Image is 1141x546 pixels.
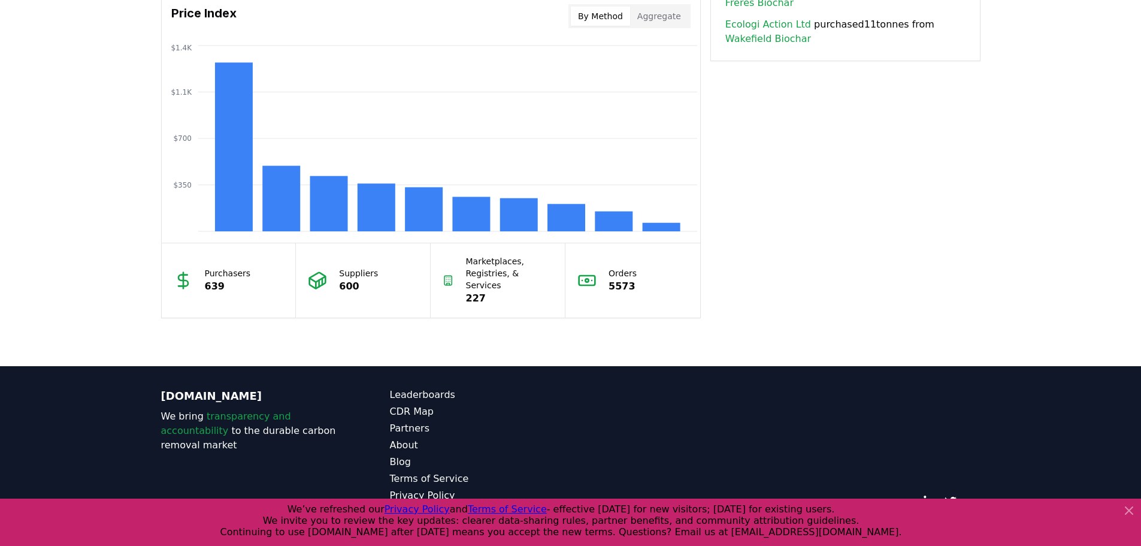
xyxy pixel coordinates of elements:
[390,488,571,503] a: Privacy Policy
[725,17,966,46] span: purchased 11 tonnes from
[173,134,192,143] tspan: $700
[390,405,571,419] a: CDR Map
[466,291,553,306] p: 227
[390,472,571,486] a: Terms of Service
[609,267,637,279] p: Orders
[171,44,192,52] tspan: $1.4K
[171,88,192,96] tspan: $1.1K
[630,7,688,26] button: Aggregate
[390,455,571,469] a: Blog
[161,409,342,453] p: We bring to the durable carbon removal market
[725,32,811,46] a: Wakefield Biochar
[390,421,571,436] a: Partners
[205,267,251,279] p: Purchasers
[339,267,378,279] p: Suppliers
[173,181,192,189] tspan: $350
[609,279,637,294] p: 5573
[390,438,571,453] a: About
[161,411,291,436] span: transparency and accountability
[390,388,571,402] a: Leaderboards
[923,496,935,508] a: LinkedIn
[571,7,630,26] button: By Method
[945,496,957,508] a: Twitter
[171,4,237,28] h3: Price Index
[205,279,251,294] p: 639
[725,17,811,32] a: Ecologi Action Ltd
[466,255,553,291] p: Marketplaces, Registries, & Services
[339,279,378,294] p: 600
[161,388,342,405] p: [DOMAIN_NAME]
